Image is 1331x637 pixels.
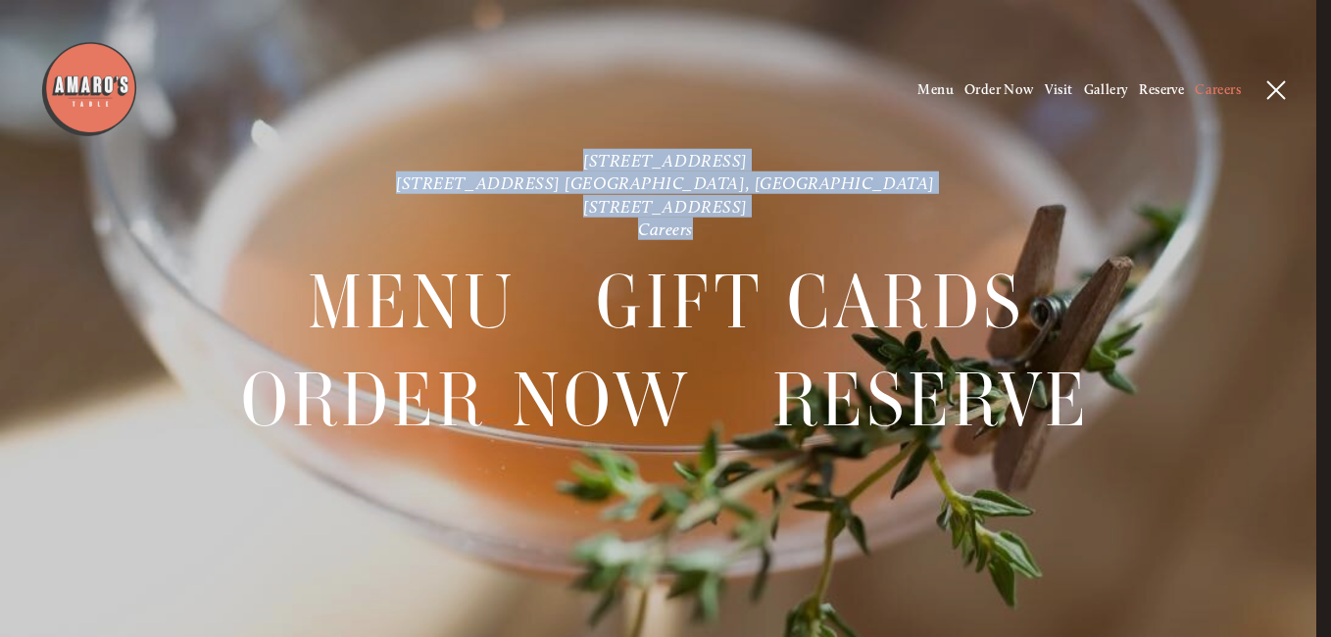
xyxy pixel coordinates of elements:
[772,351,1091,447] a: Reserve
[241,351,692,448] span: Order Now
[772,351,1091,448] span: Reserve
[1045,81,1073,98] a: Visit
[40,40,138,138] img: Amaro's Table
[1139,81,1184,98] a: Reserve
[1195,81,1241,98] a: Careers
[964,81,1034,98] a: Order Now
[308,254,517,351] span: Menu
[596,254,1023,351] span: Gift Cards
[396,172,935,193] a: [STREET_ADDRESS] [GEOGRAPHIC_DATA], [GEOGRAPHIC_DATA]
[583,196,748,217] a: [STREET_ADDRESS]
[241,351,692,447] a: Order Now
[308,254,517,350] a: Menu
[1084,81,1129,98] a: Gallery
[638,219,693,239] a: Careers
[596,254,1023,350] a: Gift Cards
[917,81,954,98] a: Menu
